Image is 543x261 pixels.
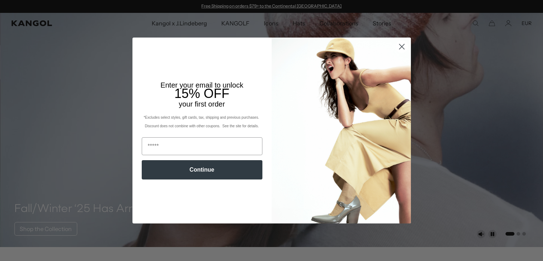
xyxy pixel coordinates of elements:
span: your first order [179,100,225,108]
button: Close dialog [396,40,408,53]
span: 15% OFF [174,86,229,101]
span: *Excludes select styles, gift cards, tax, shipping and previous purchases. Discount does not comb... [144,115,260,128]
button: Continue [142,160,262,179]
span: Enter your email to unlock [161,81,243,89]
input: Email [142,137,262,155]
img: 93be19ad-e773-4382-80b9-c9d740c9197f.jpeg [272,38,411,223]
